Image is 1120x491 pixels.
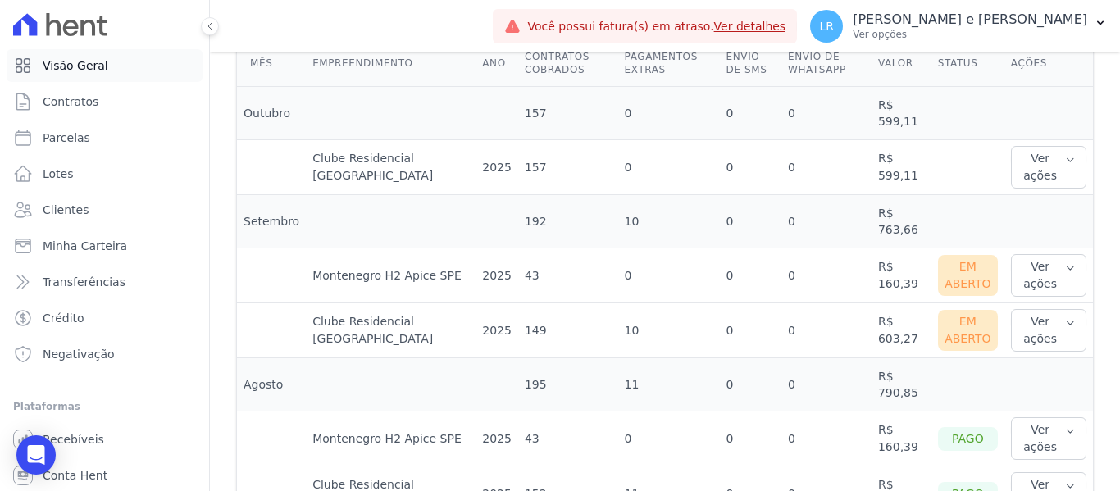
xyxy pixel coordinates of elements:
span: Transferências [43,274,125,290]
td: 0 [781,195,872,248]
td: 2025 [476,411,518,466]
td: 0 [720,358,781,411]
span: Recebíveis [43,431,104,448]
td: Outubro [237,87,306,140]
td: 0 [720,411,781,466]
td: R$ 160,39 [872,248,931,303]
th: Valor [872,40,931,87]
td: 0 [720,87,781,140]
div: Em Aberto [938,255,998,296]
a: Minha Carteira [7,230,203,262]
th: Empreendimento [306,40,476,87]
td: Agosto [237,358,306,411]
a: Contratos [7,85,203,118]
span: Contratos [43,93,98,110]
td: 0 [618,87,720,140]
a: Recebíveis [7,423,203,456]
div: Em Aberto [938,310,998,351]
td: 2025 [476,140,518,195]
button: Ver ações [1011,417,1086,460]
td: 157 [518,140,618,195]
td: 11 [618,358,720,411]
td: R$ 599,11 [872,87,931,140]
span: Visão Geral [43,57,108,74]
td: R$ 599,11 [872,140,931,195]
td: 43 [518,248,618,303]
td: 10 [618,195,720,248]
button: Ver ações [1011,309,1086,352]
a: Clientes [7,193,203,226]
td: R$ 790,85 [872,358,931,411]
td: 0 [720,195,781,248]
span: Clientes [43,202,89,218]
span: Lotes [43,166,74,182]
td: 43 [518,411,618,466]
th: Ano [476,40,518,87]
div: Plataformas [13,397,196,416]
button: LR [PERSON_NAME] e [PERSON_NAME] Ver opções [797,3,1120,49]
th: Pagamentos extras [618,40,720,87]
td: 157 [518,87,618,140]
td: 0 [781,303,872,358]
td: 0 [720,303,781,358]
button: Ver ações [1011,254,1086,297]
span: Você possui fatura(s) em atraso. [527,18,785,35]
span: Crédito [43,310,84,326]
a: Crédito [7,302,203,334]
a: Visão Geral [7,49,203,82]
td: Setembro [237,195,306,248]
td: 0 [618,411,720,466]
span: Minha Carteira [43,238,127,254]
th: Envio de Whatsapp [781,40,872,87]
td: 10 [618,303,720,358]
a: Negativação [7,338,203,371]
div: Pago [938,427,998,451]
td: 0 [781,358,872,411]
td: Montenegro H2 Apice SPE [306,248,476,303]
td: 192 [518,195,618,248]
td: 0 [720,248,781,303]
td: 0 [781,248,872,303]
td: R$ 763,66 [872,195,931,248]
th: Ações [1004,40,1093,87]
td: 0 [781,87,872,140]
td: 0 [618,140,720,195]
td: 149 [518,303,618,358]
span: Negativação [43,346,115,362]
p: Ver opções [853,28,1087,41]
th: Status [931,40,1004,87]
td: 195 [518,358,618,411]
a: Ver detalhes [714,20,786,33]
td: 0 [720,140,781,195]
div: Open Intercom Messenger [16,435,56,475]
a: Transferências [7,266,203,298]
th: Envio de SMS [720,40,781,87]
span: LR [819,20,834,32]
td: 0 [781,140,872,195]
a: Lotes [7,157,203,190]
button: Ver ações [1011,146,1086,189]
span: Parcelas [43,130,90,146]
td: R$ 603,27 [872,303,931,358]
td: Clube Residencial [GEOGRAPHIC_DATA] [306,303,476,358]
td: 2025 [476,248,518,303]
td: Montenegro H2 Apice SPE [306,411,476,466]
td: 0 [618,248,720,303]
td: 2025 [476,303,518,358]
td: Clube Residencial [GEOGRAPHIC_DATA] [306,140,476,195]
td: 0 [781,411,872,466]
span: Conta Hent [43,467,107,484]
th: Mês [237,40,306,87]
a: Parcelas [7,121,203,154]
p: [PERSON_NAME] e [PERSON_NAME] [853,11,1087,28]
th: Contratos cobrados [518,40,618,87]
td: R$ 160,39 [872,411,931,466]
